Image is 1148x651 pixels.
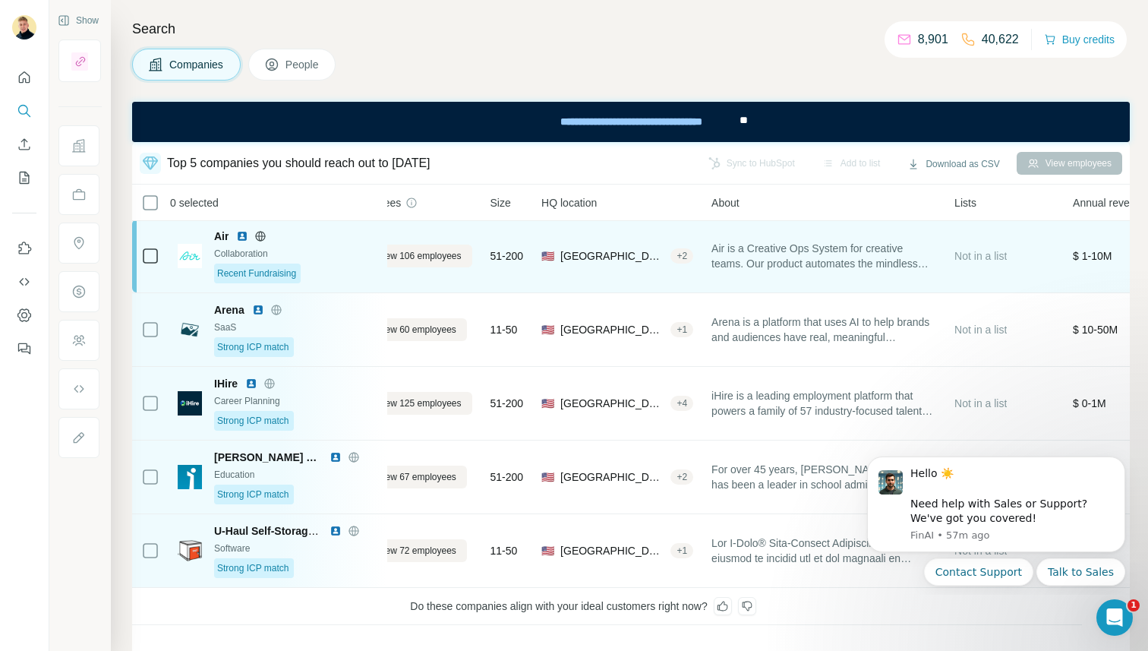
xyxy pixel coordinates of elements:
[12,97,36,125] button: Search
[167,154,430,172] div: Top 5 companies you should reach out to [DATE]
[132,102,1130,142] iframe: Banner
[560,248,664,264] span: [GEOGRAPHIC_DATA], [US_STATE]
[670,249,693,263] div: + 2
[1073,250,1112,262] span: $ 1-10M
[1073,195,1147,210] span: Annual revenue
[541,469,554,485] span: 🇺🇸
[954,195,976,210] span: Lists
[12,15,36,40] img: Avatar
[178,465,202,489] img: Logo of Rediker Software
[348,466,467,488] button: View 67 employees
[132,18,1130,40] h4: Search
[711,241,936,271] span: Air is a Creative Ops System for creative teams. Our product automates the mindless tasks that cr...
[217,488,289,501] span: Strong ICP match
[12,335,36,362] button: Feedback
[178,391,202,416] img: Logo of IHire
[47,9,109,32] button: Show
[214,394,378,408] div: Career Planning
[711,462,936,492] span: For over 45 years, [PERSON_NAME] Software has been a leader in school administrative software for...
[12,164,36,191] button: My lists
[844,443,1148,595] iframe: Intercom notifications message
[236,230,248,242] img: LinkedIn logo
[12,64,36,91] button: Quick start
[954,397,1007,409] span: Not in a list
[348,245,472,267] button: View 106 employees
[560,469,664,485] span: [GEOGRAPHIC_DATA], [US_STATE]
[897,153,1010,175] button: Download as CSV
[1096,599,1133,636] iframe: Intercom live chat
[670,544,693,558] div: + 1
[217,414,289,428] span: Strong ICP match
[541,396,554,411] span: 🇺🇸
[711,195,740,210] span: About
[217,561,289,575] span: Strong ICP match
[12,268,36,295] button: Use Surfe API
[214,247,378,261] div: Collaboration
[954,324,1007,336] span: Not in a list
[1127,599,1140,611] span: 1
[490,396,524,411] span: 51-200
[1073,397,1106,409] span: $ 0-1M
[12,302,36,329] button: Dashboard
[541,248,554,264] span: 🇺🇸
[954,250,1007,262] span: Not in a list
[285,57,320,72] span: People
[214,376,238,391] span: IHire
[982,30,1019,49] p: 40,622
[214,229,229,244] span: Air
[12,131,36,158] button: Enrich CSV
[1044,29,1115,50] button: Buy credits
[541,195,597,210] span: HQ location
[377,544,456,558] span: View 72 employees
[214,468,378,482] div: Education
[178,244,202,268] img: Logo of Air
[711,314,936,345] span: Arena is a platform that uses AI to help brands and audiences have real, meaningful conversations...
[330,451,342,463] img: LinkedIn logo
[490,248,524,264] span: 51-200
[178,539,202,563] img: Logo of U-Haul Self-Storage Affiliate Network
[214,450,322,465] span: [PERSON_NAME] Software
[214,542,378,555] div: Software
[377,470,456,484] span: View 67 employees
[12,235,36,262] button: Use Surfe on LinkedIn
[560,396,664,411] span: [GEOGRAPHIC_DATA], [US_STATE]
[918,30,948,49] p: 8,901
[560,322,664,337] span: [GEOGRAPHIC_DATA], [US_STATE]
[711,536,936,566] span: Lor I-Dolo® Sita-Consect Adipiscin Elitsed do eiusmod te incidid utl et dol magnaali en adminimve...
[377,249,462,263] span: View 106 employees
[169,57,225,72] span: Companies
[170,195,219,210] span: 0 selected
[490,543,518,558] span: 11-50
[252,304,264,316] img: LinkedIn logo
[245,378,257,390] img: LinkedIn logo
[670,323,693,337] div: + 1
[541,543,554,558] span: 🇺🇸
[711,388,936,419] span: iHire is a leading employment platform that powers a family of 57 industry-focused talent network...
[1073,324,1118,336] span: $ 10-50M
[670,397,693,410] div: + 4
[560,543,664,558] span: [GEOGRAPHIC_DATA], [US_STATE]
[84,588,1082,625] div: Do these companies align with your ideal customers right now?
[541,322,554,337] span: 🇺🇸
[670,470,693,484] div: + 2
[214,525,400,537] span: U-Haul Self-Storage Affiliate Network
[348,392,472,415] button: View 125 employees
[490,322,518,337] span: 11-50
[377,397,462,410] span: View 125 employees
[348,318,467,341] button: View 60 employees
[377,323,456,337] span: View 60 employees
[217,267,296,280] span: Recent Fundraising
[490,195,511,210] span: Size
[214,321,378,334] div: SaaS
[330,525,342,537] img: LinkedIn logo
[348,539,467,562] button: View 72 employees
[214,302,244,318] span: Arena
